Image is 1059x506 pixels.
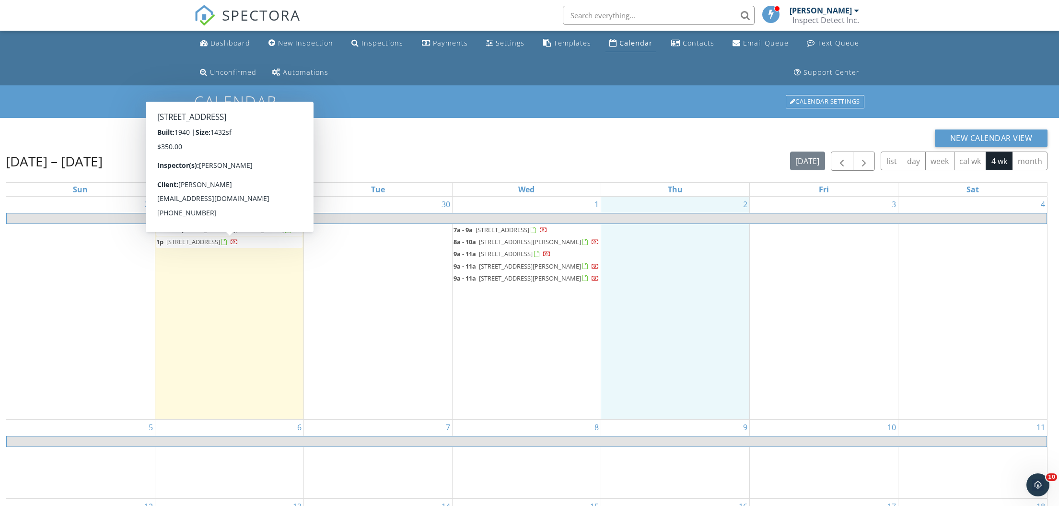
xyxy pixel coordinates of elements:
div: Support Center [803,68,860,77]
td: Go to October 5, 2025 [6,419,155,498]
div: Payments [433,38,468,47]
span: 10 [1046,473,1057,481]
a: Calendar Settings [785,94,865,109]
a: Dashboard [196,35,254,52]
a: Calendar [605,35,656,52]
a: Go to October 4, 2025 [1039,197,1047,212]
a: 9a - 11a [STREET_ADDRESS][PERSON_NAME] [156,224,303,236]
a: Go to October 8, 2025 [593,420,601,435]
div: Templates [554,38,591,47]
span: [STREET_ADDRESS][PERSON_NAME] [479,237,581,246]
a: Go to September 30, 2025 [440,197,452,212]
h2: [DATE] – [DATE] [6,152,103,171]
a: Email Queue [729,35,792,52]
div: Calendar Settings [786,95,864,108]
a: Wednesday [516,183,536,196]
div: Inspect Detect Inc. [792,15,859,25]
a: Go to October 5, 2025 [147,420,155,435]
td: Go to September 29, 2025 [155,197,303,419]
div: Settings [496,38,524,47]
a: Go to October 2, 2025 [741,197,749,212]
a: Sunday [71,183,90,196]
a: Support Center [790,64,863,82]
button: New Calendar View [935,129,1048,147]
span: 9a - 11a [454,249,476,258]
td: Go to October 10, 2025 [750,419,898,498]
span: 9a - 11a [454,262,476,271]
iframe: Intercom live chat [1026,473,1049,496]
div: Inspections [361,38,403,47]
a: Go to October 3, 2025 [890,197,898,212]
a: Saturday [965,183,981,196]
span: 9a - 11a [156,225,179,234]
a: Go to October 6, 2025 [295,420,303,435]
button: 4 wk [986,152,1012,170]
span: [STREET_ADDRESS][PERSON_NAME] [479,262,581,271]
input: Search everything... [563,6,755,25]
a: Unconfirmed [196,64,260,82]
a: Thursday [666,183,685,196]
span: [STREET_ADDRESS] [166,237,220,246]
td: Go to October 2, 2025 [601,197,750,419]
span: [STREET_ADDRESS] [476,225,529,234]
button: Previous [831,152,853,171]
a: Go to September 29, 2025 [291,197,303,212]
a: 9a - 11a [STREET_ADDRESS][PERSON_NAME] [454,273,600,284]
button: cal wk [954,152,987,170]
a: Go to September 28, 2025 [142,197,155,212]
a: Go to October 9, 2025 [741,420,749,435]
td: Go to September 30, 2025 [303,197,452,419]
a: 1p [STREET_ADDRESS] [156,236,303,248]
a: Text Queue [803,35,863,52]
div: Unconfirmed [210,68,256,77]
a: Go to October 1, 2025 [593,197,601,212]
button: Next [853,152,875,171]
a: Settings [482,35,528,52]
a: Go to October 10, 2025 [885,420,898,435]
span: [STREET_ADDRESS][PERSON_NAME] [182,225,284,234]
a: 9a - 11a [STREET_ADDRESS] [454,249,551,258]
span: SPECTORA [222,5,301,25]
button: day [902,152,926,170]
button: [DATE] [790,152,825,170]
a: Go to October 11, 2025 [1035,420,1047,435]
span: 7a - 9a [454,225,473,234]
td: Go to October 7, 2025 [303,419,452,498]
a: 9a - 11a [STREET_ADDRESS][PERSON_NAME] [454,262,599,271]
a: Tuesday [369,183,387,196]
a: Templates [539,35,595,52]
span: 1p [156,237,163,246]
button: list [881,152,902,170]
td: Go to October 4, 2025 [898,197,1047,419]
a: 7a - 9a [STREET_ADDRESS] [454,224,600,236]
div: Calendar [619,38,652,47]
span: 8a - 10a [454,237,476,246]
td: Go to October 1, 2025 [452,197,601,419]
div: Text Queue [817,38,859,47]
a: 9a - 11a [STREET_ADDRESS][PERSON_NAME] [454,274,599,282]
a: 9a - 11a [STREET_ADDRESS][PERSON_NAME] [156,225,302,234]
a: Automations (Basic) [268,64,332,82]
span: [STREET_ADDRESS] [479,249,533,258]
a: 7a - 9a [STREET_ADDRESS] [454,225,547,234]
div: Dashboard [210,38,250,47]
a: 1p [STREET_ADDRESS] [156,237,238,246]
h1: Calendar [194,93,865,110]
a: Go to October 7, 2025 [444,420,452,435]
td: Go to September 28, 2025 [6,197,155,419]
div: [PERSON_NAME] [790,6,852,15]
span: 9a - 11a [454,274,476,282]
span: [STREET_ADDRESS][PERSON_NAME] [479,274,581,282]
div: Automations [283,68,328,77]
a: SPECTORA [194,13,301,33]
a: 8a - 10a [STREET_ADDRESS][PERSON_NAME] [454,237,599,246]
div: Contacts [683,38,714,47]
td: Go to October 11, 2025 [898,419,1047,498]
a: 9a - 11a [STREET_ADDRESS] [454,248,600,260]
img: The Best Home Inspection Software - Spectora [194,5,215,26]
a: Contacts [667,35,718,52]
a: Monday [219,183,240,196]
button: week [925,152,954,170]
td: Go to October 8, 2025 [452,419,601,498]
div: Email Queue [743,38,789,47]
